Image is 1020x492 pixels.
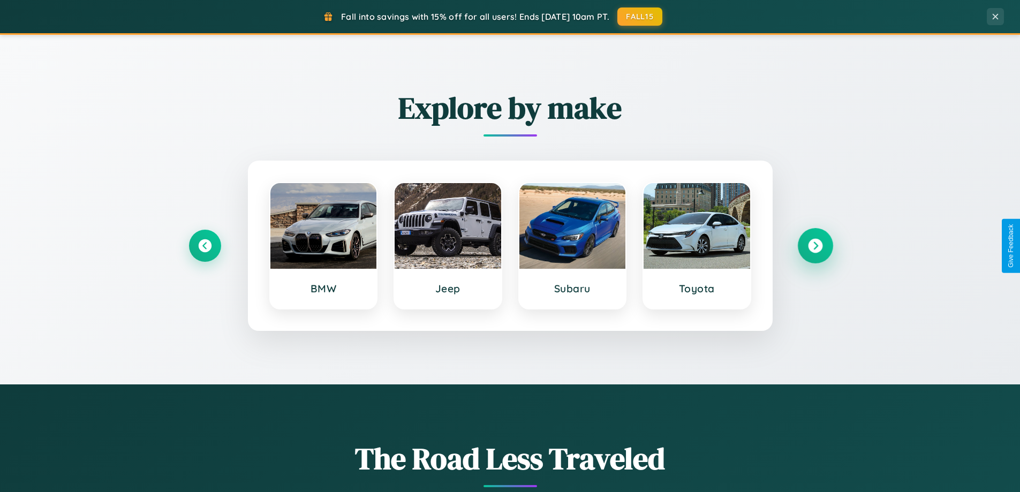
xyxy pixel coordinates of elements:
[617,7,662,26] button: FALL15
[405,282,490,295] h3: Jeep
[654,282,739,295] h3: Toyota
[530,282,615,295] h3: Subaru
[341,11,609,22] span: Fall into savings with 15% off for all users! Ends [DATE] 10am PT.
[281,282,366,295] h3: BMW
[189,438,832,479] h1: The Road Less Traveled
[1007,224,1015,268] div: Give Feedback
[189,87,832,128] h2: Explore by make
